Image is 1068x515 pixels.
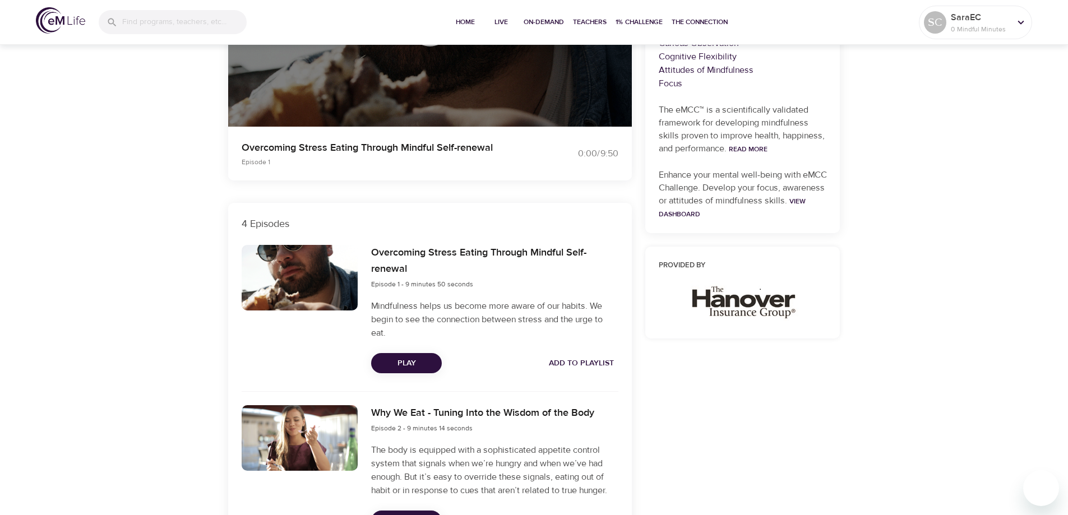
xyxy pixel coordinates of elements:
p: Attitudes of Mindfulness [659,63,827,77]
span: Teachers [573,16,607,28]
p: Overcoming Stress Eating Through Mindful Self-renewal [242,140,521,155]
p: SaraEC [951,11,1010,24]
p: 0 Mindful Minutes [951,24,1010,34]
div: SC [924,11,946,34]
span: Add to Playlist [549,356,614,370]
p: Cognitive Flexibility [659,50,827,63]
p: Enhance your mental well-being with eMCC Challenge. Develop your focus, awareness or attitudes of... [659,169,827,220]
span: Play [380,356,433,370]
h6: Why We Eat - Tuning Into the Wisdom of the Body [371,405,594,421]
a: Read More [729,145,768,154]
p: Episode 1 [242,157,521,167]
span: Episode 1 - 9 minutes 50 seconds [371,280,473,289]
p: Focus [659,77,827,90]
span: On-Demand [524,16,564,28]
p: 4 Episodes [242,216,618,231]
a: View Dashboard [659,197,806,219]
h6: Provided by [659,260,827,272]
p: Mindfulness helps us become more aware of our habits. We begin to see the connection between stre... [371,299,618,340]
span: 1% Challenge [616,16,663,28]
p: The body is equipped with a sophisticated appetite control system that signals when we’re hungry ... [371,443,618,497]
p: The eMCC™ is a scientifically validated framework for developing mindfulness skills proven to imp... [659,104,827,155]
span: Live [488,16,515,28]
button: Add to Playlist [544,353,618,374]
button: Play [371,353,442,374]
img: logo [36,7,85,34]
h6: Overcoming Stress Eating Through Mindful Self-renewal [371,245,618,277]
span: Episode 2 - 9 minutes 14 seconds [371,424,473,433]
iframe: Button to launch messaging window [1023,470,1059,506]
span: The Connection [672,16,728,28]
div: 0:00 / 9:50 [534,147,618,160]
img: HIG_wordmrk_k.jpg [682,281,803,321]
input: Find programs, teachers, etc... [122,10,247,34]
span: Home [452,16,479,28]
